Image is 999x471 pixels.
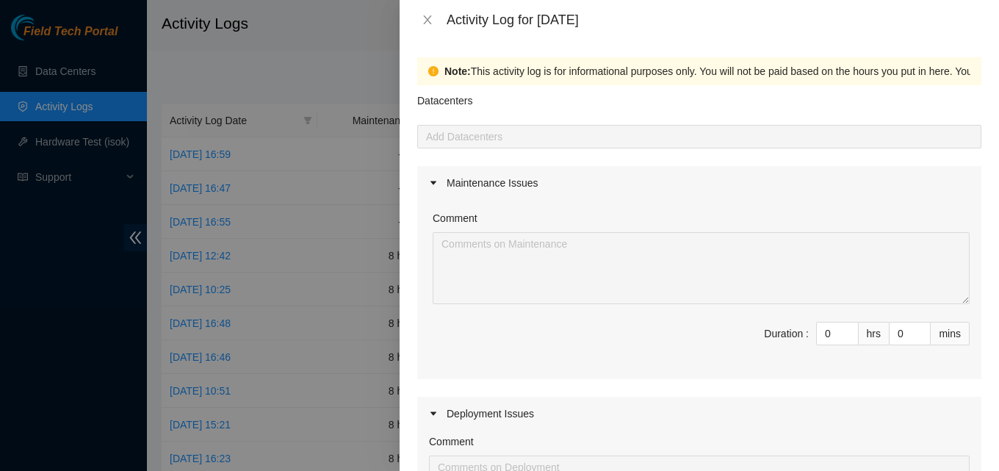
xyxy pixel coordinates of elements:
div: Duration : [764,326,809,342]
div: Activity Log for [DATE] [447,12,981,28]
textarea: Comment [433,232,970,304]
span: close [422,14,433,26]
label: Comment [433,210,477,226]
strong: Note: [444,63,471,79]
span: caret-right [429,179,438,187]
p: Datacenters [417,85,472,109]
div: mins [931,322,970,345]
label: Comment [429,434,474,450]
div: Maintenance Issues [417,166,981,200]
span: caret-right [429,409,438,418]
div: hrs [859,322,890,345]
div: Deployment Issues [417,397,981,431]
span: exclamation-circle [428,66,439,76]
button: Close [417,13,438,27]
